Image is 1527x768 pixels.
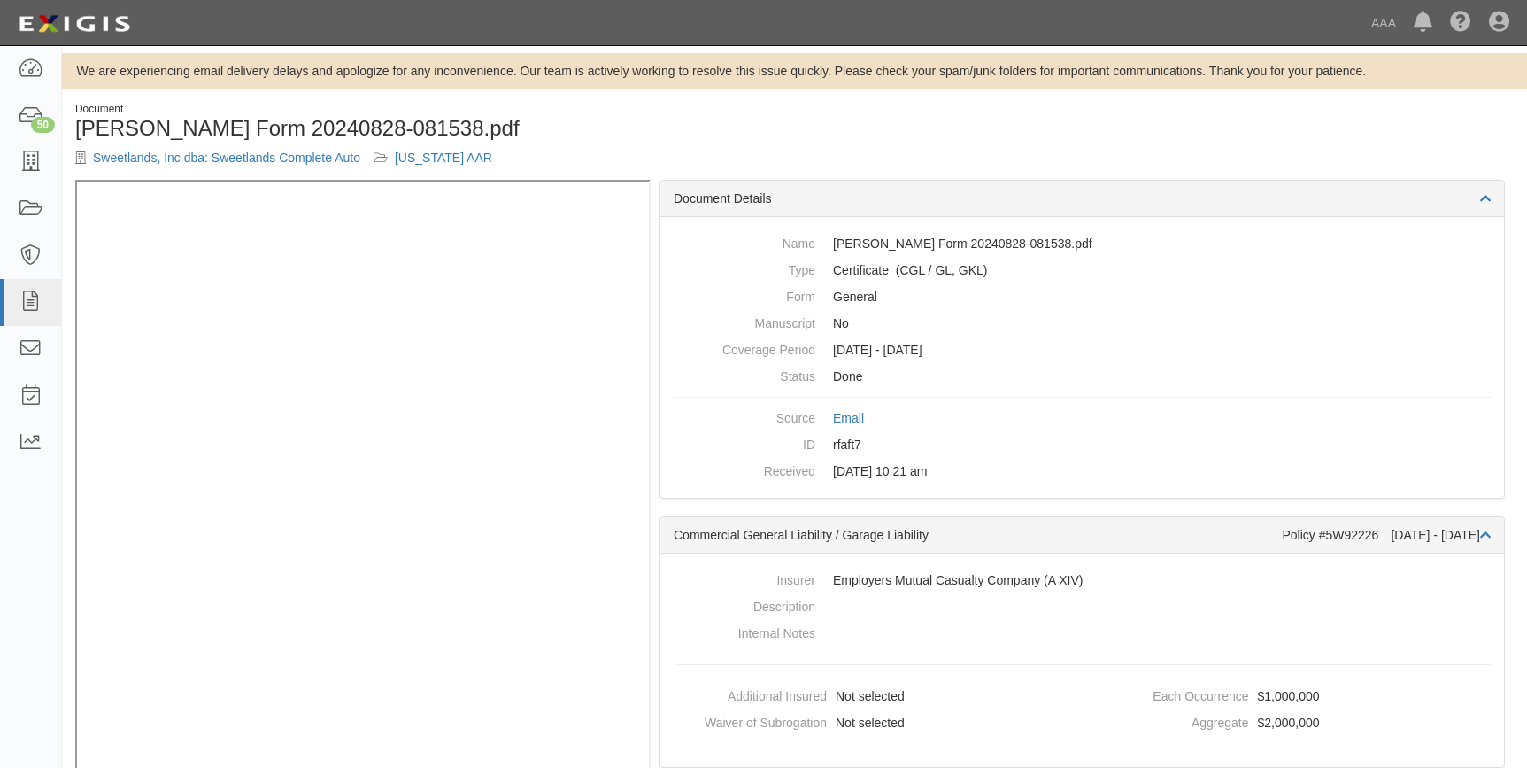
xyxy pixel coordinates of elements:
[75,117,782,140] h1: [PERSON_NAME] Form 20240828-081538.pdf
[674,567,815,589] dt: Insurer
[674,257,1491,283] dd: Commercial General Liability / Garage Liability Garage Keepers Liability
[674,230,815,252] dt: Name
[667,710,1076,736] dd: Not selected
[833,411,864,425] a: Email
[674,458,815,480] dt: Received
[674,230,1491,257] dd: [PERSON_NAME] Form 20240828-081538.pdf
[31,117,55,133] div: 50
[674,337,1491,363] dd: [DATE] - [DATE]
[1090,710,1498,736] dd: $2,000,000
[674,283,1491,310] dd: General
[395,151,492,165] a: [US_STATE] AAR
[667,683,827,705] dt: Additional Insured
[674,431,815,454] dt: ID
[1090,710,1249,732] dt: Aggregate
[674,431,1491,458] dd: rfaft7
[674,310,815,332] dt: Manuscript
[674,283,815,306] dt: Form
[674,257,815,279] dt: Type
[1090,683,1498,710] dd: $1,000,000
[674,363,1491,390] dd: Done
[93,151,360,165] a: Sweetlands, Inc dba: Sweetlands Complete Auto
[674,337,815,359] dt: Coverage Period
[674,458,1491,485] dd: [DATE] 10:21 am
[13,8,135,40] img: logo-5460c22ac91f19d4615b14bd174203de0afe785f0fc80cf4dbbc73dc1793850b.png
[1282,526,1491,544] div: Policy #5W92226 [DATE] - [DATE]
[674,620,815,642] dt: Internal Notes
[674,567,1491,593] dd: Employers Mutual Casualty Company (A XIV)
[674,593,815,616] dt: Description
[660,181,1504,217] div: Document Details
[1362,5,1405,41] a: AAA
[674,363,815,385] dt: Status
[667,710,827,732] dt: Waiver of Subrogation
[1090,683,1249,705] dt: Each Occurrence
[75,102,782,117] div: Document
[674,526,1282,544] div: Commercial General Liability / Garage Liability
[62,62,1527,80] div: We are experiencing email delivery delays and apologize for any inconvenience. Our team is active...
[1450,12,1471,34] i: Help Center - Complianz
[667,683,1076,710] dd: Not selected
[674,310,1491,337] dd: No
[674,405,815,427] dt: Source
